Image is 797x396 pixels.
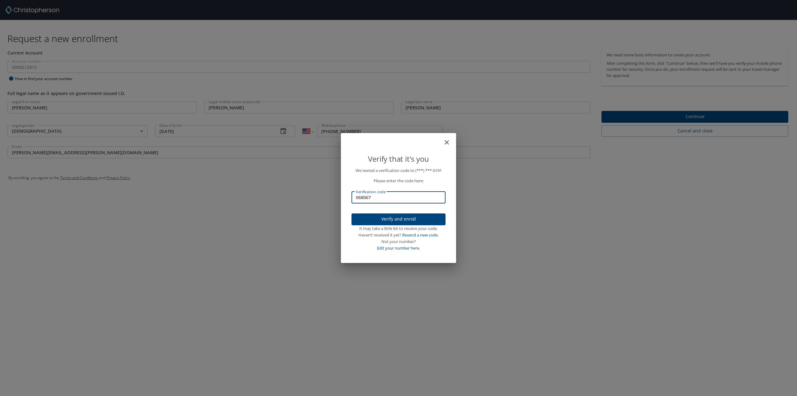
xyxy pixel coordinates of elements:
span: Verify and enroll [356,215,441,223]
a: Resend a new code. [402,232,439,238]
p: Please enter the code here: [351,178,446,184]
a: Edit your number here. [377,245,420,251]
div: Haven’t received it yet? [351,232,446,238]
button: Verify and enroll [351,213,446,226]
div: It may take a little bit to receive your code. [351,225,446,232]
div: Not your number? [351,238,446,245]
button: close [446,136,454,143]
p: We texted a verification code to (***) ***- 0191 [351,167,446,174]
p: Verify that it's you [351,153,446,165]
